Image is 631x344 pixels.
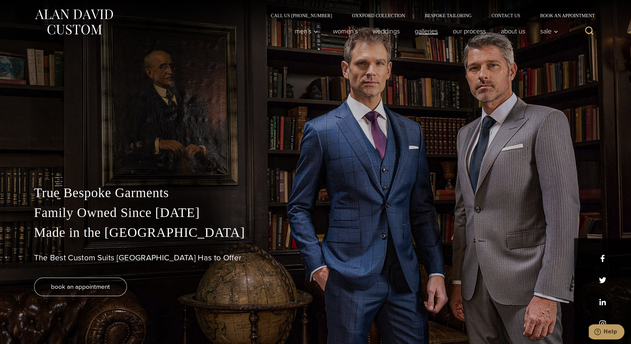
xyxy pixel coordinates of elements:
nav: Primary Navigation [287,24,561,38]
a: book an appointment [34,278,127,296]
h1: The Best Custom Suits [GEOGRAPHIC_DATA] Has to Offer [34,253,597,263]
p: True Bespoke Garments Family Owned Since [DATE] Made in the [GEOGRAPHIC_DATA] [34,183,597,242]
button: Men’s sub menu toggle [287,24,325,38]
button: Sale sub menu toggle [533,24,561,38]
a: Call Us [PHONE_NUMBER] [261,13,342,18]
span: book an appointment [51,282,110,291]
img: Alan David Custom [34,7,114,37]
a: Oxxford Collection [342,13,415,18]
a: Bespoke Tailoring [415,13,481,18]
a: Book an Appointment [530,13,597,18]
nav: Secondary Navigation [261,13,597,18]
a: Contact Us [482,13,530,18]
a: Women’s [325,24,365,38]
iframe: Opens a widget where you can chat to one of our agents [589,324,624,341]
a: Galleries [407,24,445,38]
a: About Us [493,24,533,38]
a: weddings [365,24,407,38]
button: View Search Form [581,23,597,39]
a: Our Process [445,24,493,38]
